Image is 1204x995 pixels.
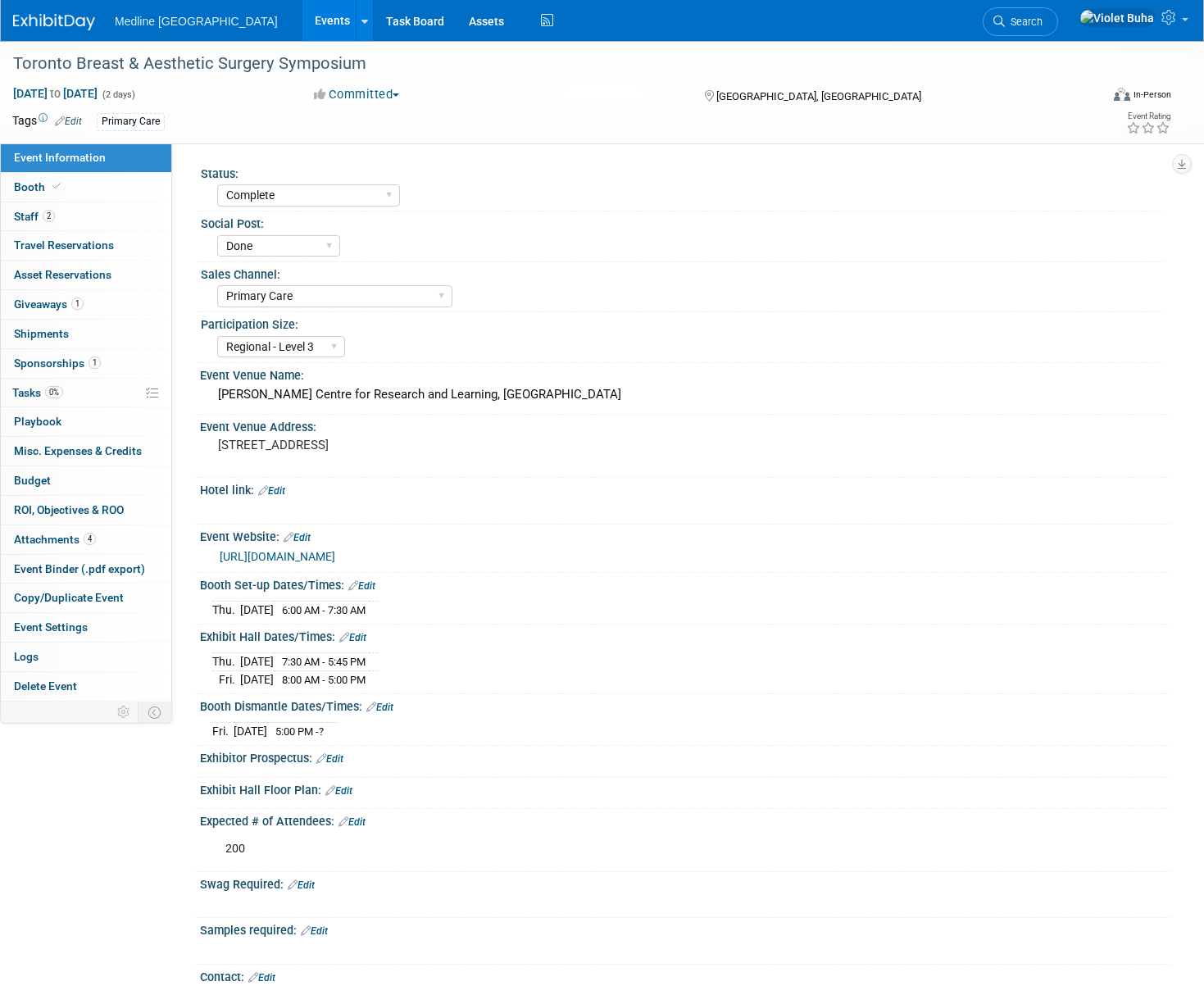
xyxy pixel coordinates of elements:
[1,231,171,260] a: Travel Reservations
[14,620,88,634] span: Event Settings
[115,15,278,28] span: Medline [GEOGRAPHIC_DATA]
[13,14,95,30] img: ExhibitDay
[212,601,240,618] td: Thu.
[220,550,335,563] a: [URL][DOMAIN_NAME]
[1,613,171,642] a: Event Settings
[1,555,171,584] a: Event Binder (.pdf export)
[200,694,1171,716] div: Booth Dismantle Dates/Times:
[7,49,1073,79] div: Toronto Breast & Aesthetic Surgery Symposium
[14,474,51,487] span: Budget
[14,357,101,370] span: Sponsorships
[200,965,1171,986] div: Contact:
[338,816,366,828] a: Edit
[12,386,63,399] span: Tasks
[14,650,39,663] span: Logs
[1,261,171,289] a: Asset Reservations
[14,503,124,516] span: ROI, Objectives & ROO
[14,591,124,604] span: Copy/Duplicate Event
[282,656,366,668] span: 7:30 AM - 5:45 PM
[14,444,142,457] span: Misc. Expenses & Credits
[14,679,77,693] span: Delete Event
[200,363,1171,384] div: Event Venue Name:
[1,143,171,172] a: Event Information
[71,298,84,310] span: 1
[12,112,82,131] td: Tags
[301,925,328,937] a: Edit
[14,151,106,164] span: Event Information
[52,182,61,191] i: Booth reservation complete
[1,407,171,436] a: Playbook
[716,90,921,102] span: [GEOGRAPHIC_DATA], [GEOGRAPHIC_DATA]
[200,746,1171,767] div: Exhibitor Prospectus:
[366,702,393,713] a: Edit
[110,702,139,723] td: Personalize Event Tab Strip
[200,478,1171,499] div: Hotel link:
[200,625,1171,646] div: Exhibit Hall Dates/Times:
[348,580,375,592] a: Edit
[201,312,1164,333] div: Participation Size:
[248,972,275,984] a: Edit
[212,653,240,671] td: Thu.
[89,357,101,369] span: 1
[1,173,171,202] a: Booth
[200,918,1171,939] div: Samples required:
[101,89,135,100] span: (2 days)
[282,674,366,686] span: 8:00 AM - 5:00 PM
[14,268,111,281] span: Asset Reservations
[339,632,366,643] a: Edit
[200,415,1171,435] div: Event Venue Address:
[1,290,171,319] a: Giveaways1
[998,85,1171,110] div: Event Format
[43,210,55,222] span: 2
[139,702,172,723] td: Toggle Event Tabs
[1,349,171,378] a: Sponsorships1
[316,753,343,765] a: Edit
[48,87,63,100] span: to
[240,670,274,688] td: [DATE]
[212,382,1159,407] div: [PERSON_NAME] Centre for Research and Learning, [GEOGRAPHIC_DATA]
[1,496,171,525] a: ROI, Objectives & ROO
[218,438,587,452] pre: [STREET_ADDRESS]
[319,725,324,738] span: ?
[275,725,324,738] span: 5:00 PM -
[14,298,84,311] span: Giveaways
[14,562,145,575] span: Event Binder (.pdf export)
[1,466,171,495] a: Budget
[1,202,171,231] a: Staff2
[282,604,366,616] span: 6:00 AM - 7:30 AM
[14,210,55,223] span: Staff
[1079,9,1155,27] img: Violet Buha
[258,485,285,497] a: Edit
[1,672,171,701] a: Delete Event
[200,872,1171,893] div: Swag Required:
[55,116,82,127] a: Edit
[14,415,61,428] span: Playbook
[14,327,69,340] span: Shipments
[1133,89,1171,101] div: In-Person
[200,778,1171,799] div: Exhibit Hall Floor Plan:
[14,239,114,252] span: Travel Reservations
[201,262,1164,283] div: Sales Channel:
[240,601,274,618] td: [DATE]
[45,386,63,398] span: 0%
[1,379,171,407] a: Tasks0%
[1,525,171,554] a: Attachments4
[1114,88,1130,101] img: Format-Inperson.png
[240,653,274,671] td: [DATE]
[212,670,240,688] td: Fri.
[97,113,165,130] div: Primary Care
[201,211,1164,232] div: Social Post:
[14,533,96,546] span: Attachments
[284,532,311,543] a: Edit
[1,643,171,671] a: Logs
[84,533,96,545] span: 4
[200,573,1171,594] div: Booth Set-up Dates/Times:
[14,180,64,193] span: Booth
[325,785,352,797] a: Edit
[288,879,315,891] a: Edit
[12,86,98,101] span: [DATE] [DATE]
[200,809,1171,830] div: Expected # of Attendees:
[1,584,171,612] a: Copy/Duplicate Event
[983,7,1058,36] a: Search
[1005,16,1043,28] span: Search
